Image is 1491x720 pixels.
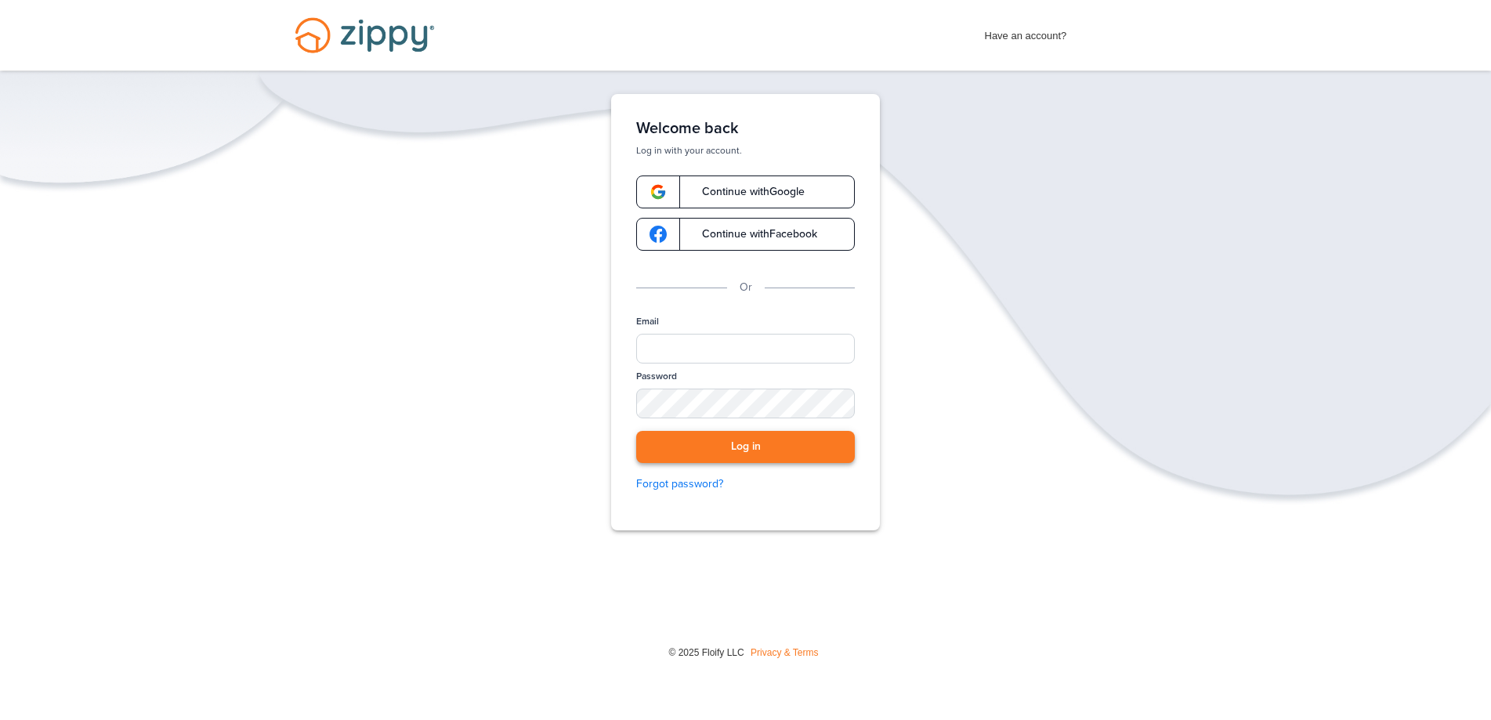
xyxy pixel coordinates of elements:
p: Or [740,279,752,296]
p: Log in with your account. [636,144,855,157]
a: google-logoContinue withFacebook [636,218,855,251]
label: Password [636,370,677,383]
input: Email [636,334,855,364]
input: Password [636,389,855,418]
span: Continue with Facebook [686,229,817,240]
span: Have an account? [985,20,1067,45]
a: google-logoContinue withGoogle [636,175,855,208]
h1: Welcome back [636,119,855,138]
a: Forgot password? [636,476,855,493]
img: Back to Top [1447,683,1487,716]
span: Continue with Google [686,186,805,197]
img: google-logo [650,226,667,243]
button: Log in [636,431,855,463]
img: google-logo [650,183,667,201]
label: Email [636,315,659,328]
span: © 2025 Floify LLC [668,647,744,658]
a: Privacy & Terms [751,647,818,658]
